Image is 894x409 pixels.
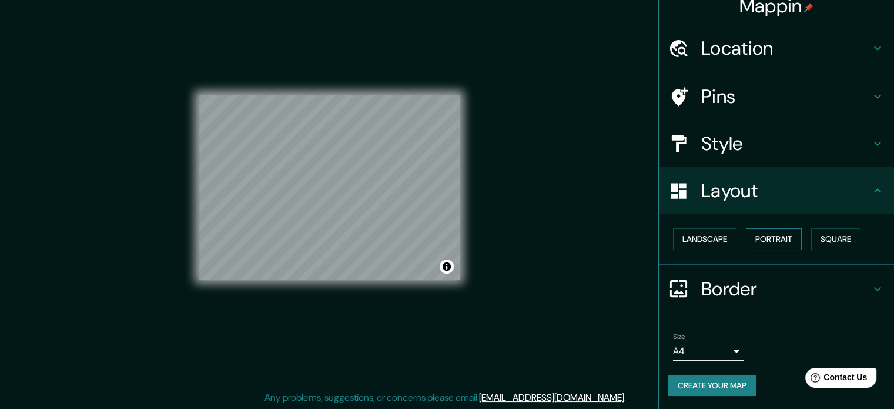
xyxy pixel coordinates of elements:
img: pin-icon.png [804,3,813,12]
button: Portrait [746,228,802,250]
div: . [626,391,628,405]
label: Size [673,331,685,341]
div: Border [659,265,894,312]
div: Style [659,120,894,167]
h4: Location [701,36,870,60]
iframe: Help widget launcher [789,363,881,396]
a: [EMAIL_ADDRESS][DOMAIN_NAME] [479,391,624,404]
h4: Pins [701,85,870,108]
button: Square [811,228,860,250]
div: Layout [659,167,894,214]
h4: Layout [701,179,870,202]
h4: Style [701,132,870,155]
canvas: Map [199,95,460,280]
div: Pins [659,73,894,120]
button: Landscape [673,228,736,250]
div: Location [659,25,894,72]
div: . [628,391,630,405]
button: Create your map [668,375,756,397]
button: Toggle attribution [440,260,454,274]
h4: Border [701,277,870,301]
div: A4 [673,342,744,361]
p: Any problems, suggestions, or concerns please email . [264,391,626,405]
